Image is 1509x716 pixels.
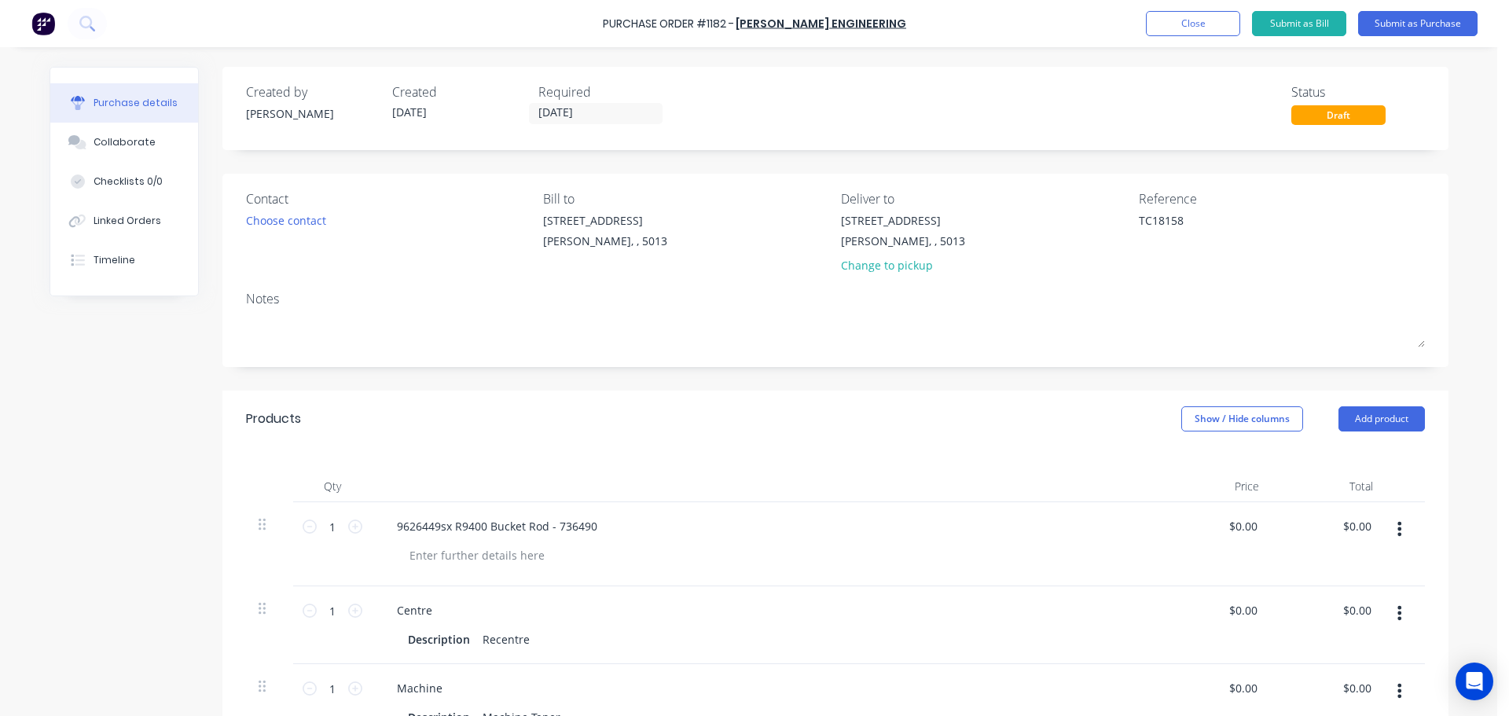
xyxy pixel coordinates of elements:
div: Total [1272,471,1386,502]
div: Timeline [94,253,135,267]
img: Factory [31,12,55,35]
div: Deliver to [841,189,1127,208]
div: Notes [246,289,1425,308]
textarea: TC18158 [1139,212,1335,248]
div: Draft [1291,105,1386,125]
button: Show / Hide columns [1181,406,1303,431]
div: Change to pickup [841,257,965,274]
button: Linked Orders [50,201,198,241]
div: Bill to [543,189,829,208]
div: Created [392,83,526,101]
button: Submit as Purchase [1358,11,1478,36]
div: Machine [384,677,455,699]
div: [PERSON_NAME], , 5013 [841,233,965,249]
div: Created by [246,83,380,101]
button: Close [1146,11,1240,36]
button: Purchase details [50,83,198,123]
button: Timeline [50,241,198,280]
div: Recentre [476,628,536,651]
div: Products [246,409,301,428]
button: Collaborate [50,123,198,162]
button: Add product [1338,406,1425,431]
div: Purchase details [94,96,178,110]
div: Purchase Order #1182 - [603,16,734,32]
div: Status [1291,83,1425,101]
div: [STREET_ADDRESS] [841,212,965,229]
div: [PERSON_NAME] [246,105,380,122]
div: Collaborate [94,135,156,149]
div: Linked Orders [94,214,161,228]
div: Choose contact [246,212,326,229]
button: Checklists 0/0 [50,162,198,201]
div: Centre [384,599,445,622]
div: Reference [1139,189,1425,208]
div: Open Intercom Messenger [1456,663,1493,700]
div: 9626449sx R9400 Bucket Rod - 736490 [384,515,610,538]
div: [STREET_ADDRESS] [543,212,667,229]
div: Price [1158,471,1272,502]
div: Required [538,83,672,101]
div: Qty [293,471,372,502]
div: Contact [246,189,532,208]
div: Description [402,628,476,651]
div: Checklists 0/0 [94,174,163,189]
div: [PERSON_NAME], , 5013 [543,233,667,249]
button: Submit as Bill [1252,11,1346,36]
a: [PERSON_NAME] Engineering [736,16,906,31]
